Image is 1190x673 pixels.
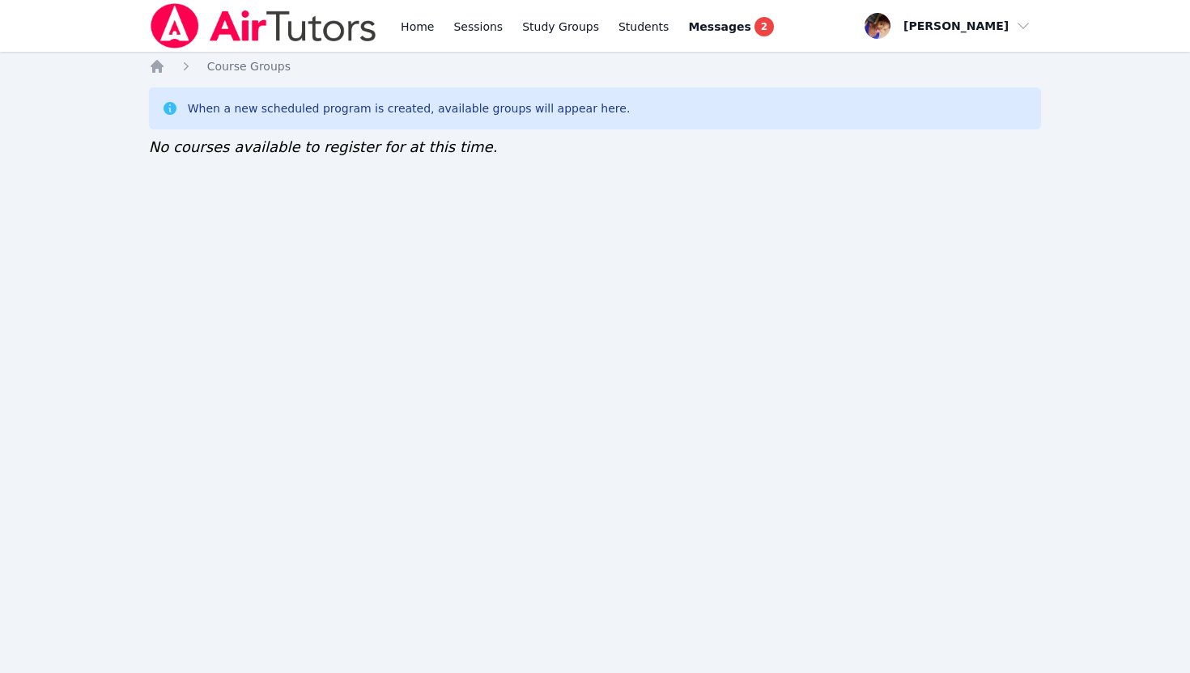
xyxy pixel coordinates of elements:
[149,138,498,155] span: No courses available to register for at this time.
[754,17,774,36] span: 2
[188,100,631,116] div: When a new scheduled program is created, available groups will appear here.
[149,3,378,49] img: Air Tutors
[207,58,291,74] a: Course Groups
[688,19,750,35] span: Messages
[149,58,1042,74] nav: Breadcrumb
[207,60,291,73] span: Course Groups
